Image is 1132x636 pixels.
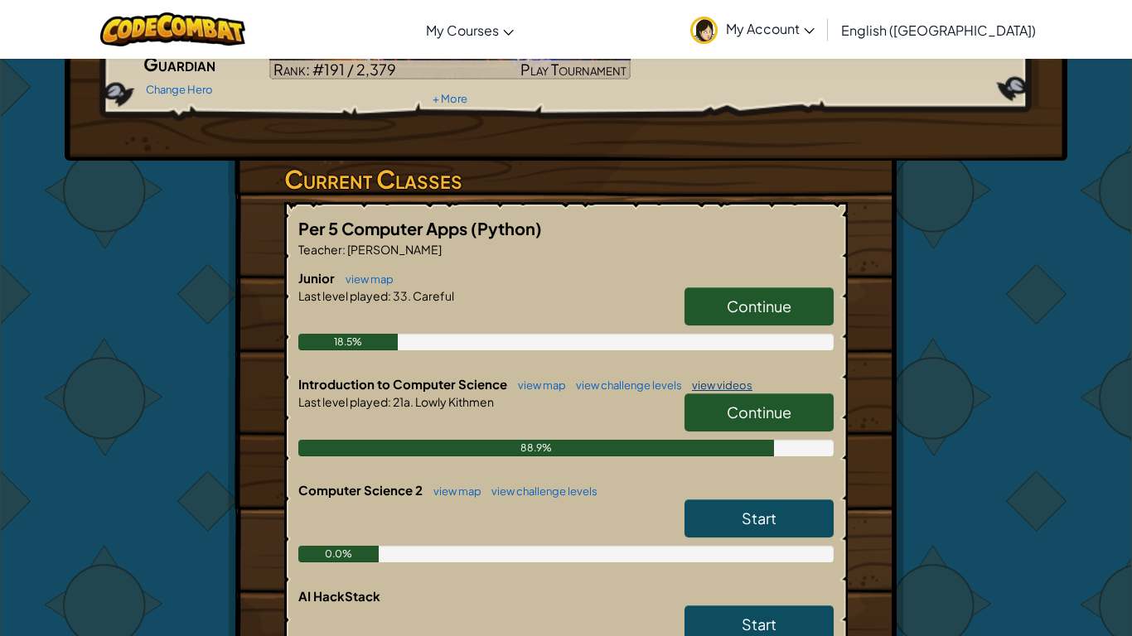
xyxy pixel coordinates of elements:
span: Careful [411,288,454,303]
span: English ([GEOGRAPHIC_DATA]) [841,22,1036,39]
a: My Account [682,3,823,55]
span: [PERSON_NAME] [346,242,442,257]
a: view challenge levels [568,378,682,392]
span: Play Tournament [520,60,626,79]
span: (Python) [471,218,542,238]
span: : [388,288,391,303]
img: CodeCombat logo [100,12,245,46]
span: Introduction to Computer Science [298,376,510,392]
a: view map [425,484,481,498]
span: Guardian [143,52,215,75]
a: My Courses [418,7,522,52]
span: Per 5 Computer Apps [298,218,471,238]
span: : [388,394,391,409]
a: Change Hero [146,83,213,96]
div: 88.9% [298,440,774,456]
div: 0.0% [298,546,379,562]
span: Lowly Kithmen [414,394,494,409]
a: view map [510,378,566,392]
span: Last level played [298,288,388,303]
span: Continue [727,296,791,316]
img: avatar [690,17,718,44]
a: English ([GEOGRAPHIC_DATA]) [833,7,1044,52]
span: Continue [727,402,791,422]
span: 33. [391,288,411,303]
span: My Courses [426,22,499,39]
span: 21a. [391,394,414,409]
div: 18.5% [298,334,398,350]
a: view map [337,272,394,286]
span: My Account [726,20,815,37]
span: Computer Science 2 [298,482,425,498]
span: Start [742,614,776,634]
span: Start [742,508,776,528]
span: Rank: #191 / 2,379 [273,60,396,79]
span: : [342,242,346,257]
a: view videos [684,378,752,392]
a: + More [433,92,467,105]
span: Last level played [298,394,388,409]
span: AI HackStack [298,588,380,604]
a: view challenge levels [483,484,597,498]
h3: Current Classes [284,161,848,198]
span: Junior [298,270,337,286]
span: Teacher [298,242,342,257]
